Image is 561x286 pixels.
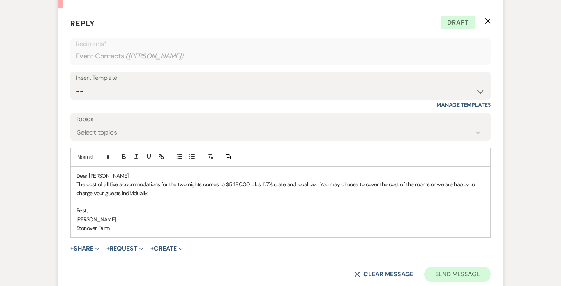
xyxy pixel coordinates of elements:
[441,16,475,29] span: Draft
[70,245,74,252] span: +
[106,245,110,252] span: +
[70,18,95,28] span: Reply
[76,215,485,224] p: [PERSON_NAME]
[354,271,413,277] button: Clear message
[76,114,485,125] label: Topics
[76,49,485,64] div: Event Contacts
[125,51,184,62] span: ( [PERSON_NAME] )
[150,245,154,252] span: +
[70,245,99,252] button: Share
[76,206,485,215] p: Best,
[76,180,485,198] p: The cost of all five accommodations for the two nights comes to $5480.00 plus 11.7% state and loc...
[76,171,485,180] p: Dear [PERSON_NAME],
[106,245,143,252] button: Request
[150,245,183,252] button: Create
[436,101,491,108] a: Manage Templates
[76,224,485,232] p: Stonover Farm
[76,72,485,84] div: Insert Template
[77,127,117,138] div: Select topics
[424,267,491,282] button: Send Message
[76,39,485,49] p: Recipients*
